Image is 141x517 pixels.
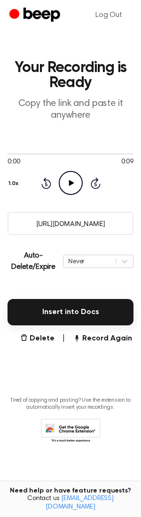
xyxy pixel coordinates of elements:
[8,98,133,121] p: Copy the link and paste it anywhere
[20,333,55,344] button: Delete
[8,157,20,167] span: 0:00
[62,333,65,344] span: |
[121,157,133,167] span: 0:09
[8,176,22,192] button: 1.0x
[6,495,135,511] span: Contact us
[46,495,114,510] a: [EMAIL_ADDRESS][DOMAIN_NAME]
[86,4,132,26] a: Log Out
[8,397,133,411] p: Tired of copying and pasting? Use the extension to automatically insert your recordings.
[8,299,133,325] button: Insert into Docs
[8,60,133,90] h1: Your Recording is Ready
[9,6,63,24] a: Beep
[68,257,111,266] div: Never
[73,333,132,344] button: Record Again
[8,250,59,273] p: Auto-Delete/Expire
